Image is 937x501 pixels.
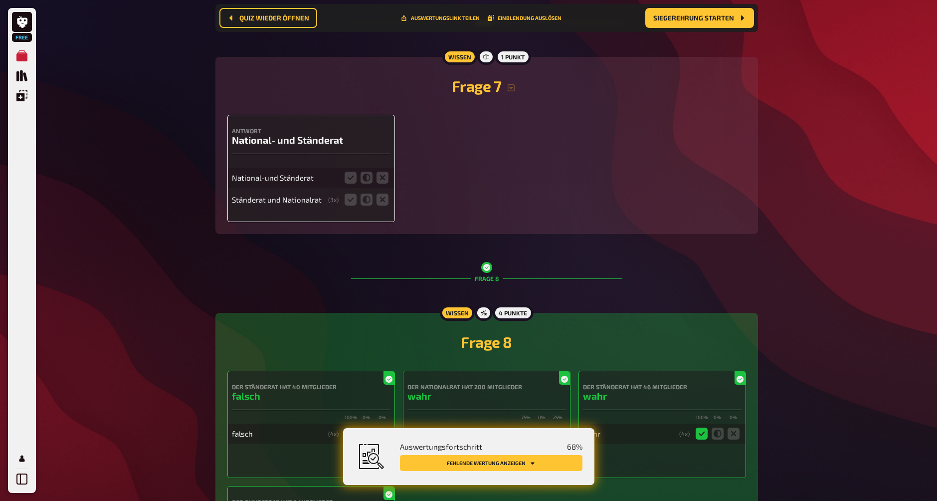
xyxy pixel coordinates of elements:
[232,429,324,438] div: falsch
[12,46,32,66] a: Meine Quizze
[232,390,390,402] h3: falsch
[536,414,548,422] small: 0 %
[361,414,373,422] small: 0 %
[400,442,482,451] span: Auswertungsfortschritt
[351,250,622,307] div: Frage 8
[232,127,390,134] h4: Antwort
[232,383,390,390] h4: Der Ständerat hat 40 Mitglieder
[653,14,734,21] span: Siegerehrung starten
[696,414,708,422] small: 100 %
[227,77,746,95] h2: Frage 7
[439,305,474,321] div: Wissen
[239,14,309,21] span: Quiz wieder öffnen
[219,8,317,28] button: Quiz wieder öffnen
[552,414,564,422] small: 25 %
[12,86,32,106] a: Einblendungen
[493,305,533,321] div: 4 Punkte
[728,414,740,422] small: 0 %
[583,383,742,390] h4: Der Ständerat hat 46 Mitglieder
[12,66,32,86] a: Quiz Sammlung
[442,49,477,65] div: Wissen
[583,390,742,402] h3: wahr
[232,173,339,182] div: National-und Ständerat
[328,430,339,437] div: ( 4 x)
[376,414,388,422] small: 0 %
[401,15,480,21] button: Teile diese URL mit Leuten, die dir bei der Auswertung helfen dürfen.
[328,196,339,203] div: ( 3 x)
[488,15,562,21] button: Einblendung auslösen
[232,195,324,204] div: Ständerat und Nationalrat
[712,414,724,422] small: 0 %
[13,34,31,40] span: Free
[520,414,532,422] small: 75 %
[583,429,675,438] div: wahr
[345,414,357,422] small: 100 %
[645,8,754,28] button: Siegerehrung starten
[567,442,582,451] span: 68 %
[407,383,566,390] h4: Der Nationalrat hat 200 Mitglieder
[232,134,390,146] h3: National- und Ständerat
[400,455,582,471] button: Fehlende Wertung anzeigen
[12,449,32,469] a: Mein Konto
[227,333,746,351] h2: Frage 8
[407,390,566,402] h3: wahr
[495,49,531,65] div: 1 Punkt
[679,430,690,437] div: ( 4 x)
